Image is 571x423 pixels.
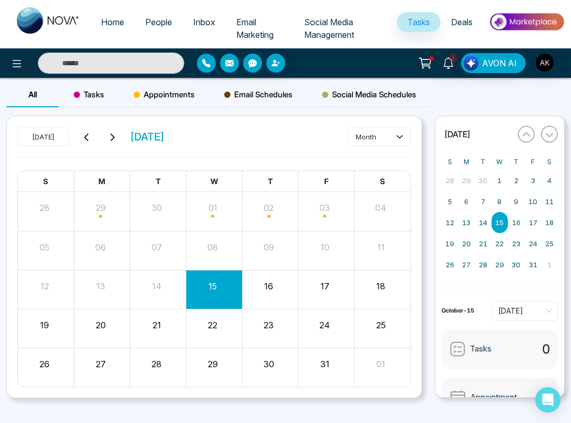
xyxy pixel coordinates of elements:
abbr: October 19, 2025 [445,239,454,248]
button: October 8, 2025 [492,191,508,212]
button: October 2, 2025 [508,170,525,191]
button: September 29, 2025 [458,170,475,191]
span: Email Marketing [236,17,274,40]
abbr: October 13, 2025 [462,218,470,227]
button: October 27, 2025 [458,254,475,275]
abbr: October 17, 2025 [529,218,537,227]
abbr: October 3, 2025 [531,176,535,185]
abbr: September 28, 2025 [446,176,454,185]
abbr: October 16, 2025 [512,218,520,227]
button: October 7, 2025 [475,191,492,212]
button: October 11, 2025 [541,191,558,212]
button: 24 [319,319,330,331]
button: 06 [95,241,106,254]
abbr: October 26, 2025 [446,260,454,269]
div: Month View [17,170,411,388]
abbr: October 12, 2025 [446,218,454,227]
button: September 30, 2025 [475,170,492,191]
span: W [211,177,218,186]
span: [DATE] [130,129,165,145]
abbr: Tuesday [480,158,485,166]
button: 09 [264,241,274,254]
span: Tasks [470,343,492,355]
span: Deals [451,17,473,27]
div: Open Intercom Messenger [535,387,560,412]
abbr: October 28, 2025 [479,260,487,269]
span: T [156,177,161,186]
abbr: October 30, 2025 [512,260,520,269]
button: [DATE] [17,127,69,147]
abbr: October 18, 2025 [545,218,554,227]
abbr: October 15, 2025 [495,218,504,227]
span: 3 [448,53,458,63]
button: 19 [40,319,49,331]
span: Today [498,303,552,319]
abbr: October 25, 2025 [545,239,554,248]
img: Nova CRM Logo [17,7,80,34]
button: 28 [152,358,162,370]
span: All [28,89,37,99]
button: 04 [375,202,386,214]
span: Home [101,17,124,27]
abbr: Sunday [448,158,452,166]
button: October 17, 2025 [525,212,542,233]
abbr: Friday [531,158,535,166]
button: 22 [208,319,217,331]
button: October 19, 2025 [442,233,458,254]
strong: October-15 [442,307,474,314]
a: People [135,12,183,32]
button: 13 [96,280,105,293]
abbr: October 2, 2025 [514,176,518,185]
button: 30 [264,358,274,370]
button: October 4, 2025 [541,170,558,191]
abbr: September 29, 2025 [462,176,471,185]
img: Lead Flow [464,56,478,70]
button: October 18, 2025 [541,212,558,233]
button: October 30, 2025 [508,254,525,275]
abbr: October 14, 2025 [479,218,487,227]
span: 0 [542,340,550,359]
button: 16 [264,280,273,293]
button: 15 [208,280,217,293]
button: October 5, 2025 [442,191,458,212]
a: Inbox [183,12,226,32]
button: [DATE] [442,129,512,139]
button: October 13, 2025 [458,212,475,233]
button: 18 [376,280,385,293]
button: 30 [152,202,162,214]
button: October 3, 2025 [525,170,542,191]
abbr: October 21, 2025 [479,239,487,248]
button: 17 [320,280,329,293]
span: M [98,177,105,186]
a: Deals [440,12,483,32]
button: 10 [320,241,329,254]
button: 21 [153,319,161,331]
span: People [145,17,172,27]
abbr: October 1, 2025 [497,176,502,185]
button: 05 [39,241,49,254]
button: October 16, 2025 [508,212,525,233]
button: October 25, 2025 [541,233,558,254]
abbr: Saturday [547,158,552,166]
abbr: October 24, 2025 [529,239,537,248]
button: October 15, 2025 [492,212,508,233]
span: S [43,177,48,186]
button: 08 [207,241,218,254]
button: October 31, 2025 [525,254,542,275]
img: Tasks [449,341,466,357]
button: 26 [39,358,49,370]
button: 12 [41,280,49,293]
span: Social Media Schedules [322,88,416,101]
button: October 20, 2025 [458,233,475,254]
abbr: October 27, 2025 [462,260,470,269]
button: 23 [264,319,274,331]
button: October 1, 2025 [492,170,508,191]
a: 3 [436,53,461,72]
abbr: October 31, 2025 [529,260,537,269]
a: Email Marketing [226,12,294,45]
abbr: October 22, 2025 [495,239,504,248]
button: 31 [320,358,329,370]
img: Appointment [449,389,466,406]
abbr: October 11, 2025 [545,197,554,206]
span: Tasks [74,88,104,101]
